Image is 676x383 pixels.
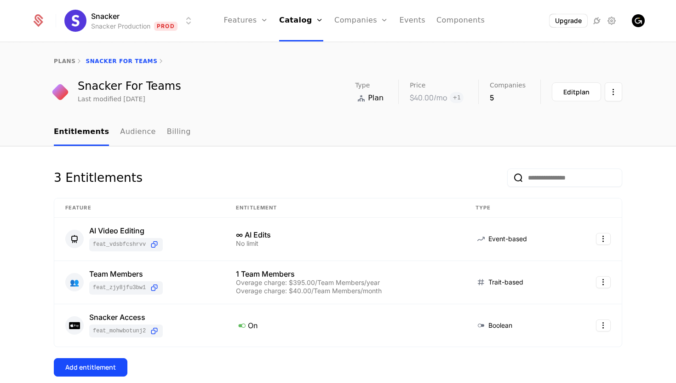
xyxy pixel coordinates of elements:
[54,119,191,146] ul: Choose Sub Page
[54,198,225,218] th: Feature
[488,234,527,244] span: Event-based
[89,227,163,234] div: AI Video Editing
[167,119,191,146] a: Billing
[450,92,464,103] span: + 1
[236,319,453,331] div: On
[91,11,120,22] span: Snacker
[596,233,611,245] button: Select action
[65,363,116,372] div: Add entitlement
[550,14,587,27] button: Upgrade
[236,270,453,278] div: 1 Team Members
[236,231,453,238] div: ∞ AI Edits
[89,313,163,321] div: Snacker Access
[368,93,384,104] span: Plan
[54,58,75,64] a: plans
[605,82,622,101] button: Select action
[120,119,156,146] a: Audience
[236,240,453,247] div: No limit
[64,10,86,32] img: Snacker
[490,92,526,103] div: 5
[154,22,178,31] span: Prod
[78,94,145,104] div: Last modified [DATE]
[563,87,590,97] div: Edit plan
[93,284,146,291] span: feat_ZJY8jfu3BW1
[488,321,512,330] span: Boolean
[591,15,602,26] a: Integrations
[355,82,370,88] span: Type
[632,14,645,27] img: Shelby Stephens
[410,92,447,103] div: $40.00 /mo
[91,22,150,31] div: Snacker Production
[596,319,611,331] button: Select action
[78,81,181,92] div: Snacker For Teams
[54,119,109,146] a: Entitlements
[54,168,143,187] div: 3 Entitlements
[552,82,601,101] button: Editplan
[89,270,163,278] div: Team Members
[225,198,464,218] th: Entitlement
[65,273,84,291] div: 👥
[236,279,453,286] div: Overage charge: $395.00/Team Members/year
[596,276,611,288] button: Select action
[93,241,146,248] span: feat_VdsBfcshrvV
[236,288,453,294] div: Overage charge: $40.00/Team Members/month
[54,119,622,146] nav: Main
[490,82,526,88] span: Companies
[464,198,569,218] th: Type
[606,15,617,26] a: Settings
[488,278,523,287] span: Trait-based
[67,11,194,31] button: Select environment
[632,14,645,27] button: Open user button
[93,327,146,335] span: feat_MohwboTUnJ2
[54,358,127,377] button: Add entitlement
[410,82,425,88] span: Price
